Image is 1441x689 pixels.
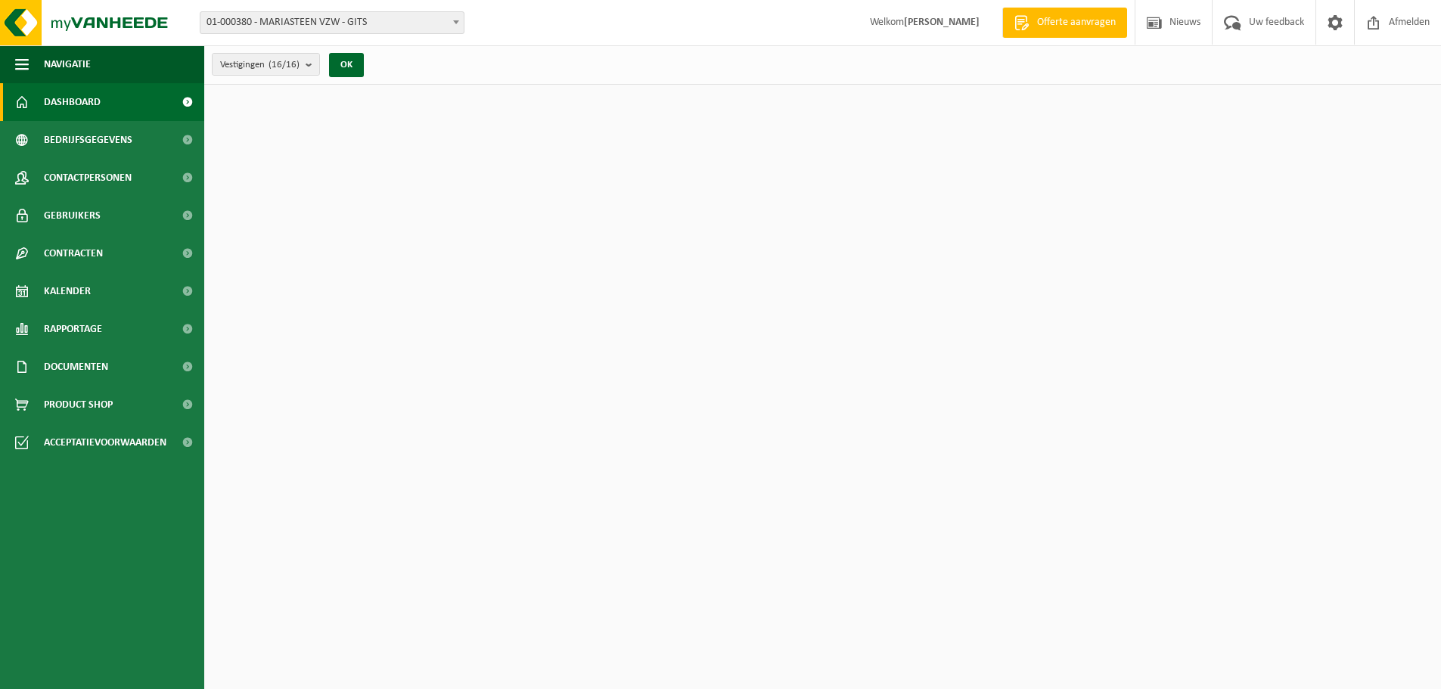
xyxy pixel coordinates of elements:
[44,424,166,461] span: Acceptatievoorwaarden
[220,54,300,76] span: Vestigingen
[44,83,101,121] span: Dashboard
[44,121,132,159] span: Bedrijfsgegevens
[904,17,980,28] strong: [PERSON_NAME]
[200,11,464,34] span: 01-000380 - MARIASTEEN VZW - GITS
[44,159,132,197] span: Contactpersonen
[44,348,108,386] span: Documenten
[329,53,364,77] button: OK
[44,45,91,83] span: Navigatie
[44,234,103,272] span: Contracten
[200,12,464,33] span: 01-000380 - MARIASTEEN VZW - GITS
[1033,15,1120,30] span: Offerte aanvragen
[212,53,320,76] button: Vestigingen(16/16)
[44,272,91,310] span: Kalender
[269,60,300,70] count: (16/16)
[44,197,101,234] span: Gebruikers
[44,310,102,348] span: Rapportage
[44,386,113,424] span: Product Shop
[1002,8,1127,38] a: Offerte aanvragen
